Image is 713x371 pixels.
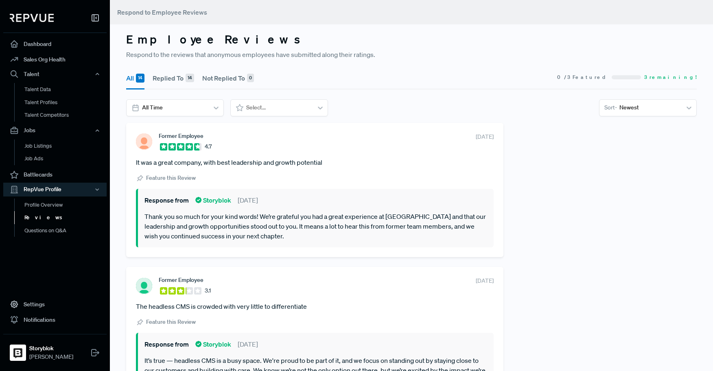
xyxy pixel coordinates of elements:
span: [DATE] [476,277,494,285]
span: Storyblok [195,339,231,349]
p: Respond to the reviews that anonymous employees have submitted along their ratings. [126,50,697,59]
a: Notifications [3,312,107,327]
span: 0 / 3 Featured [557,74,608,81]
span: [DATE] [238,195,258,205]
a: Questions on Q&A [14,224,118,237]
a: Dashboard [3,36,107,52]
h3: Employee Reviews [126,33,697,46]
span: [PERSON_NAME] [29,353,73,361]
button: RepVue Profile [3,183,107,196]
a: Talent Data [14,83,118,96]
button: Replied To 14 [153,67,194,89]
span: Former Employee [159,277,203,283]
a: StoryblokStoryblok[PERSON_NAME] [3,334,107,364]
span: 3.1 [205,286,211,295]
article: The headless CMS is crowded with very little to differentiate [136,301,494,311]
span: [DATE] [238,339,258,349]
button: Talent [3,67,107,81]
span: Feature this Review [146,174,196,182]
a: Profile Overview [14,199,118,212]
span: Storyblok [195,195,231,205]
div: 0 [247,74,254,83]
a: Battlecards [3,167,107,183]
div: 14 [136,74,144,83]
a: Settings [3,297,107,312]
a: Talent Competitors [14,109,118,122]
img: RepVue [10,14,54,22]
span: 3 remaining! [644,74,697,81]
p: Thank you so much for your kind words! We’re grateful you had a great experience at [GEOGRAPHIC_D... [144,212,487,241]
span: Response from [144,195,189,205]
strong: Storyblok [29,344,73,353]
div: 14 [186,74,194,83]
a: Job Ads [14,152,118,165]
button: All 14 [126,67,144,89]
span: 4.7 [205,142,212,151]
img: Storyblok [11,346,24,359]
span: Respond to Employee Reviews [117,8,207,16]
a: Talent Profiles [14,96,118,109]
button: Not Replied To 0 [202,67,254,89]
span: Feature this Review [146,318,196,326]
button: Jobs [3,124,107,137]
a: Sales Org Health [3,52,107,67]
a: Reviews [14,211,118,224]
span: Sort - [604,103,617,112]
span: Former Employee [159,133,203,139]
a: Job Listings [14,140,118,153]
article: It was a great company, with best leadership and growth potential [136,157,494,167]
span: Response from [144,339,189,349]
span: [DATE] [476,133,494,141]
